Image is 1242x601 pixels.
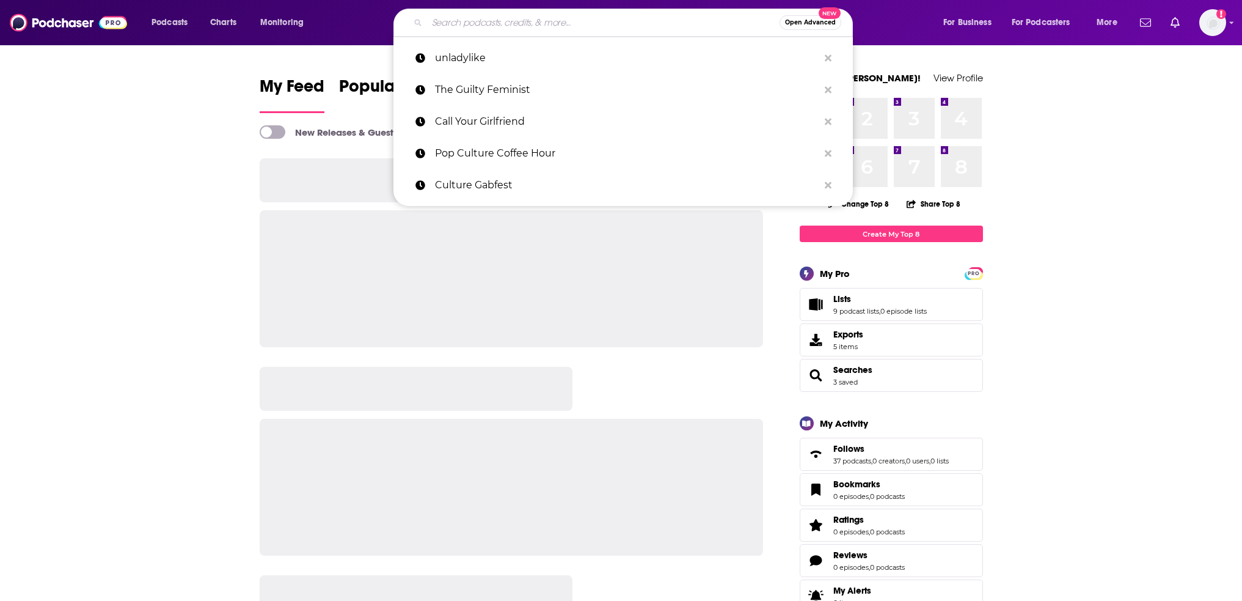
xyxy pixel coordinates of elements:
span: Monitoring [260,14,304,31]
input: Search podcasts, credits, & more... [427,13,780,32]
a: 0 podcasts [870,563,905,572]
a: Popular Feed [339,76,443,113]
a: 0 podcasts [870,492,905,501]
a: Welcome [PERSON_NAME]! [800,72,921,84]
span: More [1097,14,1117,31]
button: open menu [143,13,203,32]
a: Bookmarks [833,479,905,490]
a: Exports [800,323,983,356]
span: Open Advanced [785,20,836,26]
button: open menu [1004,13,1088,32]
a: Lists [833,293,927,304]
span: Logged in as dmessina [1199,9,1226,36]
span: , [905,457,906,465]
a: Show notifications dropdown [1135,12,1156,33]
button: Show profile menu [1199,9,1226,36]
span: Exports [833,329,863,340]
a: Searches [833,364,872,375]
a: Follows [804,446,828,463]
span: Searches [800,359,983,392]
span: Popular Feed [339,76,443,104]
a: 0 episode lists [880,307,927,315]
a: My Feed [260,76,324,113]
span: Lists [800,288,983,321]
a: Bookmarks [804,481,828,498]
a: 0 lists [930,457,949,465]
a: Pop Culture Coffee Hour [393,138,853,169]
div: Search podcasts, credits, & more... [405,9,864,37]
span: , [871,457,872,465]
a: 0 creators [872,457,905,465]
span: , [869,492,870,501]
span: Bookmarks [833,479,880,490]
span: Lists [833,293,851,304]
span: Follows [833,443,864,454]
a: Charts [202,13,244,32]
a: 0 users [906,457,929,465]
button: Open AdvancedNew [780,15,841,30]
span: My Feed [260,76,324,104]
p: Culture Gabfest [435,169,819,201]
span: , [869,528,870,536]
button: open menu [1088,13,1133,32]
a: Searches [804,367,828,384]
a: Show notifications dropdown [1166,12,1185,33]
span: 5 items [833,342,863,351]
a: 3 saved [833,378,858,386]
span: Charts [210,14,236,31]
div: My Pro [820,268,850,279]
button: open menu [935,13,1007,32]
span: , [869,563,870,572]
a: Lists [804,296,828,313]
span: New [819,7,841,19]
a: Reviews [833,550,905,561]
span: PRO [966,269,981,278]
span: My Alerts [833,585,871,596]
a: Ratings [804,517,828,534]
a: 0 episodes [833,563,869,572]
span: Bookmarks [800,473,983,506]
span: For Podcasters [1012,14,1070,31]
p: Call Your Girlfriend [435,106,819,138]
a: Reviews [804,552,828,569]
p: The Guilty Feminist [435,74,819,106]
button: Share Top 8 [906,192,961,216]
a: 0 episodes [833,528,869,536]
a: 0 podcasts [870,528,905,536]
a: Create My Top 8 [800,226,983,242]
a: Ratings [833,514,905,525]
span: For Business [943,14,992,31]
a: Call Your Girlfriend [393,106,853,138]
a: Follows [833,443,949,454]
span: Exports [804,331,828,348]
button: open menu [252,13,320,32]
span: Follows [800,438,983,471]
span: Reviews [833,550,868,561]
span: Podcasts [152,14,188,31]
a: PRO [966,268,981,278]
a: 0 episodes [833,492,869,501]
span: , [879,307,880,315]
span: , [929,457,930,465]
p: unladylike [435,42,819,74]
img: User Profile [1199,9,1226,36]
span: Reviews [800,544,983,577]
a: View Profile [933,72,983,84]
a: unladylike [393,42,853,74]
img: Podchaser - Follow, Share and Rate Podcasts [10,11,127,34]
svg: Add a profile image [1216,9,1226,19]
span: Ratings [800,509,983,542]
a: Culture Gabfest [393,169,853,201]
a: New Releases & Guests Only [260,125,420,139]
a: 37 podcasts [833,457,871,465]
span: Ratings [833,514,864,525]
a: 9 podcast lists [833,307,879,315]
div: My Activity [820,418,868,429]
a: The Guilty Feminist [393,74,853,106]
button: Change Top 8 [821,196,897,212]
p: Pop Culture Coffee Hour [435,138,819,169]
